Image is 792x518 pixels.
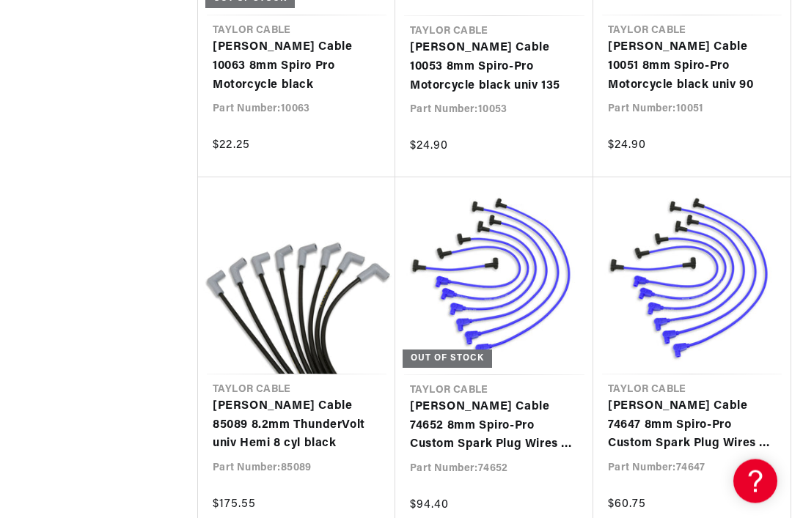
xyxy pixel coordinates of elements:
[213,39,381,95] a: [PERSON_NAME] Cable 10063 8mm Spiro Pro Motorcycle black
[213,398,381,454] a: [PERSON_NAME] Cable 85089 8.2mm ThunderVolt univ Hemi 8 cyl black
[410,399,579,455] a: [PERSON_NAME] Cable 74652 8mm Spiro-Pro Custom Spark Plug Wires 8 cyl blue
[608,398,776,454] a: [PERSON_NAME] Cable 74647 8mm Spiro-Pro Custom Spark Plug Wires 6 cyl blue
[608,39,776,95] a: [PERSON_NAME] Cable 10051 8mm Spiro-Pro Motorcycle black univ 90
[410,40,579,96] a: [PERSON_NAME] Cable 10053 8mm Spiro-Pro Motorcycle black univ 135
